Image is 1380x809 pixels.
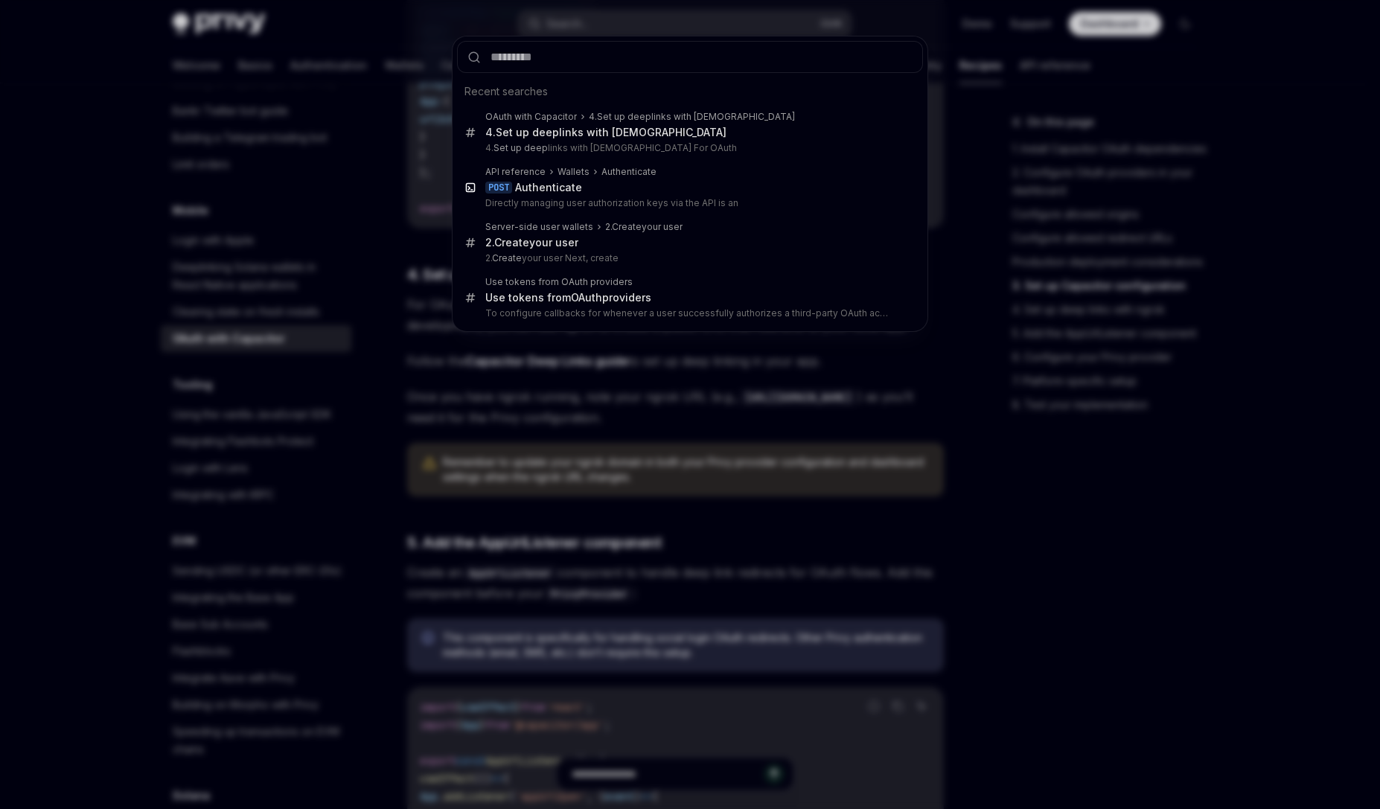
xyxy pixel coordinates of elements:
div: OAuth with Capacitor [485,111,577,123]
b: Set up deep [496,126,559,138]
div: Authenticate [601,166,657,178]
b: Authenticate [515,181,582,194]
b: OAuth [571,291,602,304]
div: 4. links with [DEMOGRAPHIC_DATA] [485,126,726,139]
div: POST [485,182,512,194]
b: Create [494,236,529,249]
b: Set up deep [493,142,548,153]
p: To configure callbacks for whenever a user successfully authorizes a third-party OAuth account, use [485,307,892,319]
div: 4. links with [DEMOGRAPHIC_DATA] [589,111,795,123]
div: Use tokens from providers [485,291,651,304]
b: Create [612,221,642,232]
div: API reference [485,166,546,178]
div: Wallets [558,166,590,178]
div: Server-side user wallets [485,221,593,233]
div: 2. your user [605,221,683,233]
div: Use tokens from OAuth providers [485,276,633,288]
p: 4. links with [DEMOGRAPHIC_DATA] For OAuth [485,142,892,154]
div: 2. your user [485,236,578,249]
p: 2. your user Next, create [485,252,892,264]
b: Set up deep [597,111,651,122]
b: Create [492,252,522,263]
p: Directly managing user authorization keys via the API is an [485,197,892,209]
span: Recent searches [464,84,548,99]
